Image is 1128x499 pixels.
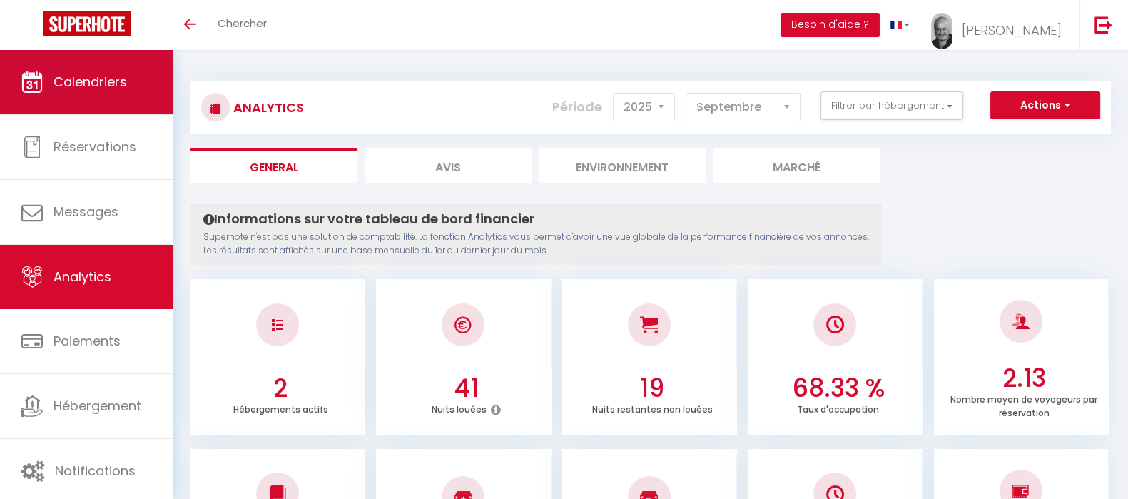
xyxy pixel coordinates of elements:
li: Avis [365,148,532,183]
li: Environnement [539,148,706,183]
h3: 68.33 % [757,373,920,403]
h3: 41 [385,373,548,403]
span: Calendriers [54,73,127,91]
li: Marché [713,148,880,183]
button: Ouvrir le widget de chat LiveChat [11,6,54,49]
p: Nuits restantes non louées [592,400,713,415]
span: Hébergement [54,397,141,415]
span: Notifications [55,462,136,480]
p: Nombre moyen de voyageurs par réservation [950,390,1097,419]
h3: 19 [571,373,733,403]
img: Super Booking [43,11,131,36]
li: General [190,148,357,183]
span: Réservations [54,138,136,156]
button: Besoin d'aide ? [781,13,880,37]
button: Filtrer par hébergement [820,91,963,120]
label: Période [552,91,602,123]
button: Actions [990,91,1100,120]
img: NO IMAGE [272,319,283,331]
span: Chercher [218,16,267,31]
span: Paiements [54,332,121,350]
img: logout [1094,16,1112,34]
img: ... [931,13,952,49]
h3: 2 [199,373,362,403]
h4: Informations sur votre tableau de bord financier [203,211,869,227]
p: Superhote n'est pas une solution de comptabilité. La fonction Analytics vous permet d'avoir une v... [203,231,869,258]
span: Analytics [54,268,111,286]
p: Taux d'occupation [797,400,879,415]
h3: 2.13 [942,363,1105,393]
span: [PERSON_NAME] [962,21,1062,39]
p: Nuits louées [432,400,487,415]
p: Hébergements actifs [233,400,328,415]
h3: Analytics [230,91,304,124]
span: Messages [54,203,118,221]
